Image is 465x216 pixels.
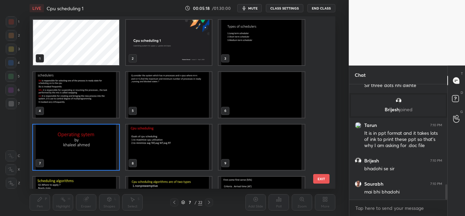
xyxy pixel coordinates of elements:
[364,158,379,164] h6: Brijesh
[5,71,20,82] div: 5
[219,72,305,117] img: 1756733716D8KBNT.pdf
[395,97,402,104] img: b55a1588e8044803b996dc616ce3f8ea.jpg
[461,90,463,95] p: D
[399,106,412,113] span: joined
[364,82,442,89] div: Sir three dots nhi dikhte
[198,199,202,205] div: 22
[6,30,20,41] div: 2
[126,125,212,170] img: 1756733716D8KBNT.pdf
[6,178,20,189] div: Z
[355,122,362,129] img: 3
[355,181,362,187] img: a13e81848e9b473eb0e6bf0c3e62272f.jpg
[237,4,262,12] button: mute
[461,71,463,76] p: T
[6,16,19,27] div: 1
[364,181,383,187] h6: Saurabh
[355,107,442,112] p: Brijesh
[30,16,323,189] div: grid
[430,123,442,127] div: 7:10 PM
[30,4,44,12] div: LIVE
[126,72,212,117] img: 1756733716D8KBNT.pdf
[47,5,83,12] h4: Cpu scheduling 1
[364,189,442,196] div: mai bhi bhadohi
[266,4,303,12] button: CLASS SETTINGS
[33,72,119,117] img: 1756733716D8KBNT.pdf
[364,165,442,172] div: bhadohi se sir
[219,20,305,65] img: 1756733716D8KBNT.pdf
[355,157,362,164] img: b55a1588e8044803b996dc616ce3f8ea.jpg
[33,125,119,170] img: 1756733716D8KBNT.pdf
[460,109,463,114] p: G
[187,200,193,204] div: 7
[307,4,335,12] button: End Class
[349,84,448,200] div: grid
[5,57,20,68] div: 4
[364,122,377,128] h6: Tarun
[248,6,258,11] span: mute
[313,174,330,184] button: EXIT
[6,98,20,109] div: 7
[5,164,20,175] div: X
[5,150,20,161] div: C
[126,20,212,65] img: 7b53af16-8738-11f0-80ae-6a886f0f6f52.jpg
[364,130,442,149] div: It is in ppt format and it takes lots of ink to print these ppt so that's why I am asking for .do...
[195,200,197,204] div: /
[5,85,20,96] div: 6
[219,125,305,170] img: 1756733716D8KBNT.pdf
[430,182,442,186] div: 7:10 PM
[349,66,371,84] p: Chat
[430,159,442,163] div: 7:10 PM
[6,44,20,55] div: 3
